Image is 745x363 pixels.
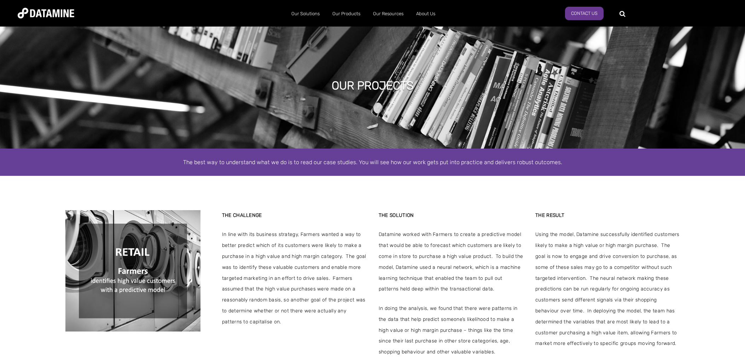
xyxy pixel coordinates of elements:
a: About Us [410,5,442,23]
span: In line with its business strategy, Farmers wanted a way to better predict which of its customers... [222,229,366,327]
a: Our Resources [367,5,410,23]
a: Our Products [326,5,367,23]
span: In doing the analysis, we found that there were patterns in the data that help predict someone’s ... [379,303,523,358]
img: Datamine [18,8,74,18]
img: Farmers%20Case%20Study%20Image-1.png [65,210,200,332]
div: The best way to understand what we do is to read our case studies. You will see how our work gets... [171,157,574,167]
h1: Our projects [332,78,414,93]
strong: THE CHALLENGE [222,212,262,218]
span: Using the model, Datamine successfully identified customers likely to make a high value or high m... [535,229,680,349]
strong: THE RESULT [535,212,564,218]
strong: THE SOLUTION [379,212,414,218]
a: Our Solutions [285,5,326,23]
a: Contact us [565,7,604,20]
span: Datamine worked with Farmers to create a predictive model that would be able to forecast which cu... [379,229,523,295]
